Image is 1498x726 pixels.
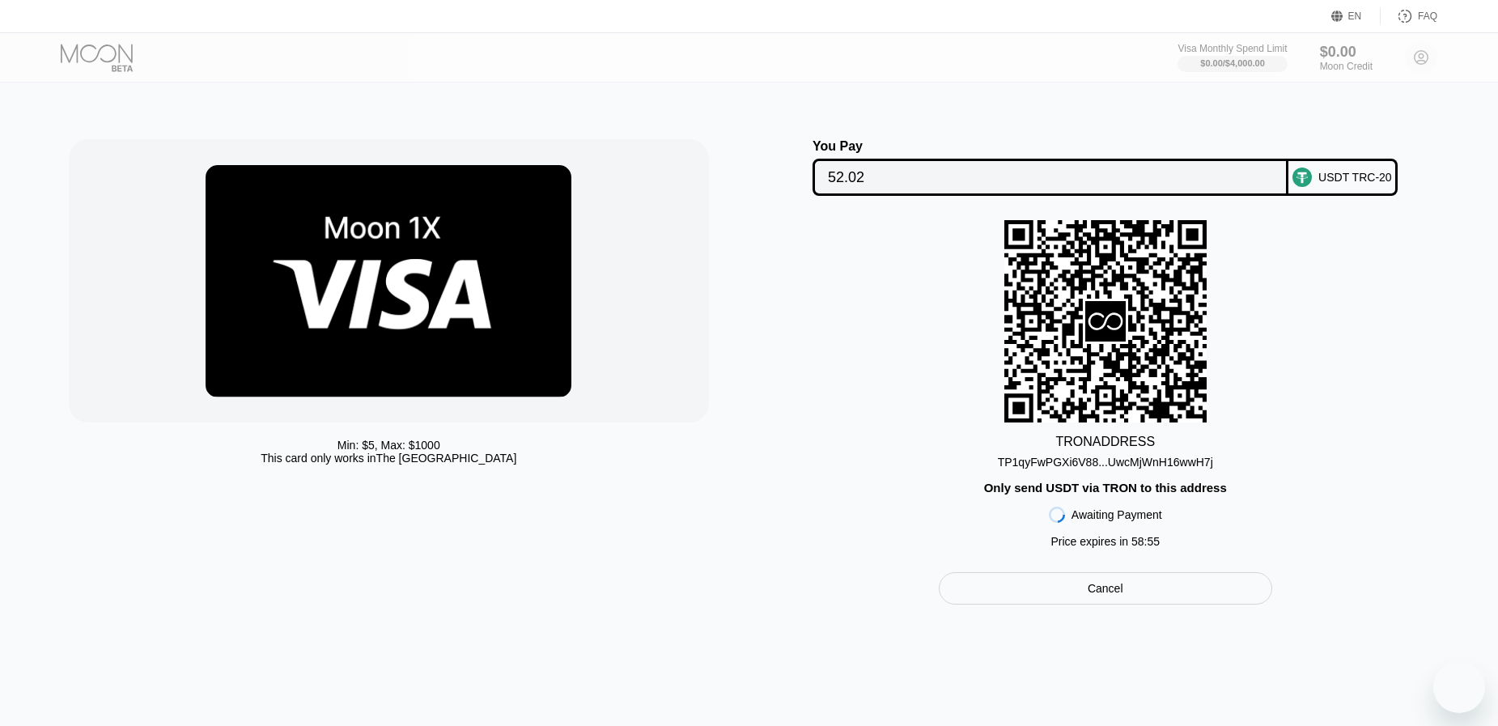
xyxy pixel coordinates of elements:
div: EN [1331,8,1381,24]
div: FAQ [1381,8,1437,24]
div: Cancel [1088,581,1123,596]
div: You PayUSDT TRC-20 [766,139,1445,196]
div: TRON ADDRESS [1055,435,1155,449]
div: Min: $ 5 , Max: $ 1000 [337,439,440,452]
div: Price expires in [1050,535,1160,548]
div: USDT TRC-20 [1318,171,1392,184]
iframe: Button to launch messaging window [1433,661,1485,713]
div: Only send USDT via TRON to this address [984,481,1227,495]
div: TP1qyFwPGXi6V88...UwcMjWnH16wwH7j [998,456,1213,469]
div: You Pay [813,139,1288,154]
div: EN [1348,11,1362,22]
div: TP1qyFwPGXi6V88...UwcMjWnH16wwH7j [998,449,1213,469]
div: FAQ [1418,11,1437,22]
span: 58 : 55 [1131,535,1160,548]
div: This card only works in The [GEOGRAPHIC_DATA] [261,452,516,465]
div: Visa Monthly Spend Limit [1178,43,1287,54]
div: $0.00 / $4,000.00 [1200,58,1265,68]
div: Awaiting Payment [1072,508,1162,521]
div: Visa Monthly Spend Limit$0.00/$4,000.00 [1178,43,1287,72]
div: Cancel [939,572,1272,605]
